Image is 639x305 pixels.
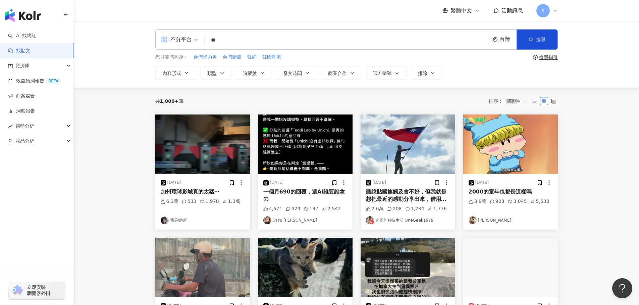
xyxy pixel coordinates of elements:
span: 追蹤數 [243,71,257,76]
span: 搜尋 [536,37,545,42]
button: 韓網 [247,54,257,61]
span: question-circle [533,55,538,60]
img: KOL Avatar [469,216,477,224]
div: 2000的童年也都長這樣嗎 [469,188,552,196]
div: 137 [304,206,318,212]
div: 台灣 [500,36,517,42]
button: 官方帳號 [366,66,407,80]
span: 類型 [207,71,217,76]
div: 208 [387,206,402,212]
span: 繁體中文 [450,7,472,14]
div: 1.3萬 [222,198,240,205]
div: 聽說貼國旗觸及會不好，但我就是想把最近的感動分享出來，借用大家的畫面，當作紀錄也好，台灣加油🇹🇼 [366,188,450,203]
span: 1,000+ [160,98,179,104]
iframe: Help Scout Beacon - Open [612,278,632,298]
span: 趨勢分析 [15,119,34,134]
div: 1,776 [428,206,447,212]
a: KOL Avatar我是樂樂 [161,216,245,224]
div: 533 [182,198,197,205]
span: appstore [161,36,168,43]
button: 韓國潮流 [262,54,281,61]
div: 1,978 [200,198,219,205]
div: 4,671 [263,206,282,212]
img: post-image [258,115,353,174]
span: 商業合作 [328,71,347,76]
span: 活動訊息 [501,7,523,14]
div: 不分平台 [161,34,192,45]
span: 您可能感興趣： [155,54,188,61]
button: 台灣怪力男 [193,54,217,61]
span: 資源庫 [15,58,30,73]
div: 3.8萬 [469,198,486,205]
div: 424 [286,206,301,212]
div: 共 筆 [155,98,183,104]
div: 6.3萬 [161,198,178,205]
a: searchAI 找網紅 [8,32,36,39]
img: post-image [463,115,558,174]
span: 發文時間 [283,71,302,76]
a: KOL Avatar𝕊𝕠𝕣𝕒 [PERSON_NAME] [263,216,347,224]
button: 發文時間 [276,66,317,80]
span: environment [493,37,498,42]
div: [DATE] [475,180,489,185]
button: 排除 [411,66,442,80]
div: [DATE] [270,180,284,185]
div: 加州環球影城真的太猛⋯ [161,188,245,196]
a: 洞察報告 [8,108,35,115]
span: 關聯性 [507,96,527,106]
span: 排除 [418,71,427,76]
div: 2,542 [322,206,341,212]
a: KOL Avatar[PERSON_NAME] [469,216,552,224]
a: 效益預測報告BETA [8,78,61,84]
div: 5,530 [530,198,549,205]
button: 類型 [200,66,232,80]
div: 搜尋指引 [539,55,558,60]
img: logo [5,9,41,22]
img: KOL Avatar [366,216,374,224]
button: 內容形式 [155,66,196,80]
span: 競品分析 [15,134,34,149]
button: 搜尋 [517,29,557,50]
div: 排序： [489,96,530,106]
img: post-image [258,238,353,297]
img: post-image [155,238,250,297]
button: 台灣碩騰 [222,54,242,61]
span: rise [8,124,13,129]
span: S [541,7,544,14]
div: [DATE] [167,180,181,185]
span: 台灣碩騰 [223,54,242,61]
div: [DATE] [373,180,386,185]
span: 內容形式 [162,71,181,76]
button: 追蹤數 [236,66,272,80]
img: post-image [463,238,558,297]
div: 1,234 [405,206,424,212]
a: KOL Avatar壹哥的科技生活 OneGeek1979 [366,216,450,224]
span: 韓網 [247,54,257,61]
img: post-image [361,115,455,174]
img: KOL Avatar [161,216,169,224]
span: 立即安裝 瀏覽器外掛 [27,284,50,296]
img: post-image [155,115,250,174]
a: 找貼文 [8,48,30,54]
div: 3,045 [508,198,527,205]
img: chrome extension [11,285,24,296]
div: 908 [490,198,504,205]
span: 官方帳號 [373,70,392,76]
div: 一個月690的回覆，這AI誰要誰拿去 [263,188,347,203]
a: chrome extension立即安裝 瀏覽器外掛 [9,281,65,299]
div: 2.6萬 [366,206,384,212]
img: post-image [361,238,455,297]
img: KOL Avatar [263,216,271,224]
button: 商業合作 [321,66,362,80]
a: 商案媒合 [8,93,35,99]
